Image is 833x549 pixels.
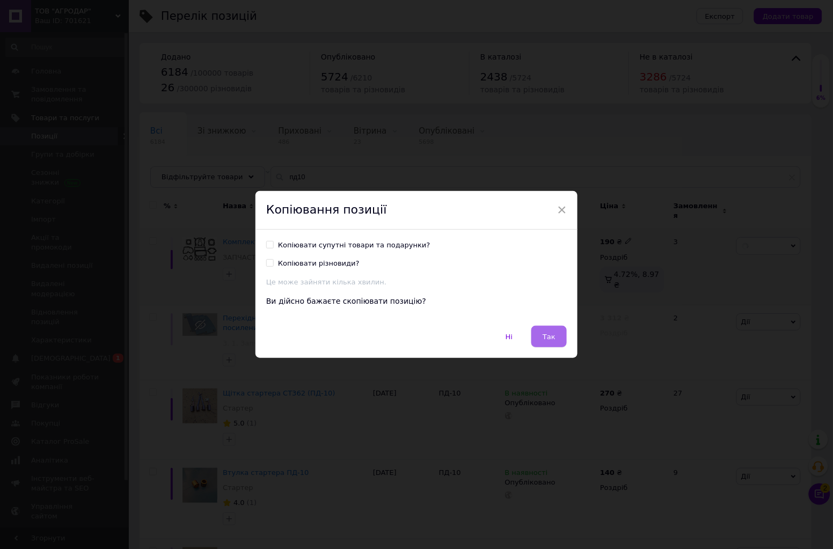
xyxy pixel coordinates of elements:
span: × [557,201,567,219]
div: Копіювати різновиди? [278,259,360,268]
div: Ви дійсно бажаєте скопіювати позицію? [266,296,567,307]
button: Так [531,326,567,347]
div: Копіювати супутні товари та подарунки? [278,240,430,250]
button: Ні [494,326,524,347]
span: Копіювання позиції [266,203,387,216]
span: Це може зайняти кілька хвилин. [266,278,386,286]
span: Так [543,333,556,341]
span: Ні [506,333,513,341]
